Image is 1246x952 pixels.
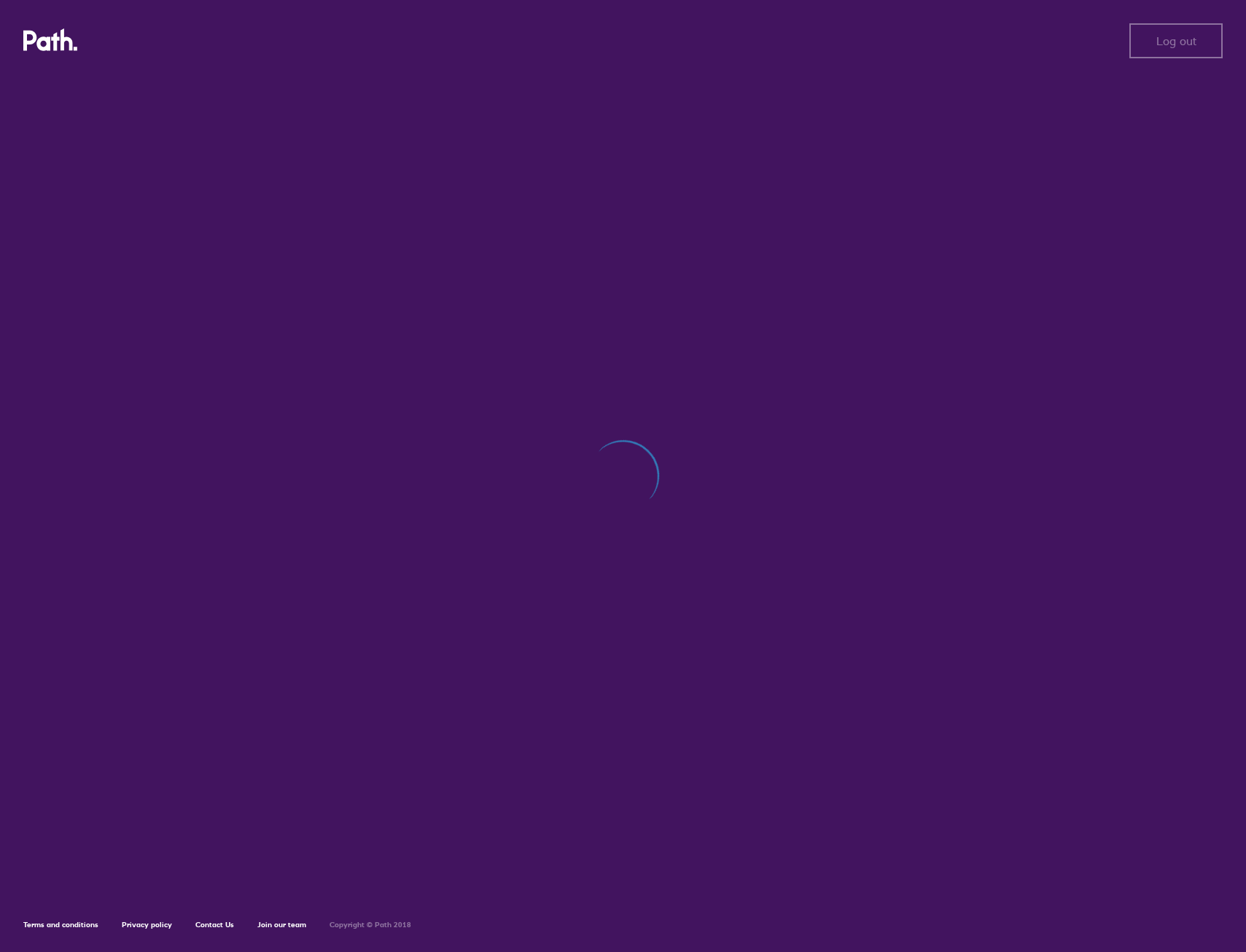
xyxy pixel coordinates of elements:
[1129,23,1223,58] button: Log out
[257,920,306,929] a: Join our team
[122,920,172,929] a: Privacy policy
[23,920,98,929] a: Terms and conditions
[1156,34,1196,47] span: Log out
[330,921,411,929] h6: Copyright © Path 2018
[195,920,234,929] a: Contact Us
